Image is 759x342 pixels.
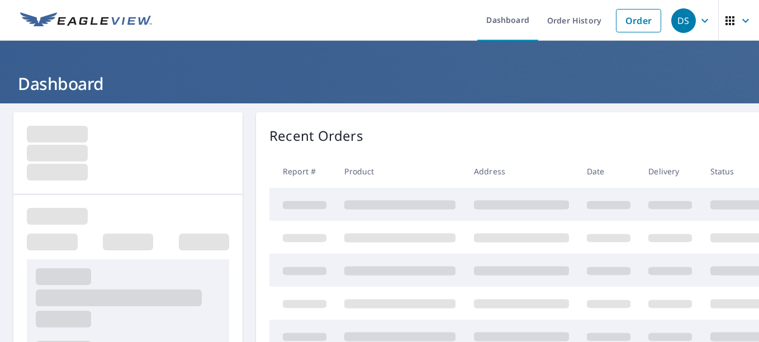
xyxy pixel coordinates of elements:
th: Report # [269,155,335,188]
th: Product [335,155,464,188]
th: Date [578,155,639,188]
th: Address [465,155,578,188]
th: Delivery [639,155,701,188]
a: Order [616,9,661,32]
div: DS [671,8,696,33]
h1: Dashboard [13,72,746,95]
p: Recent Orders [269,126,363,146]
img: EV Logo [20,12,152,29]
